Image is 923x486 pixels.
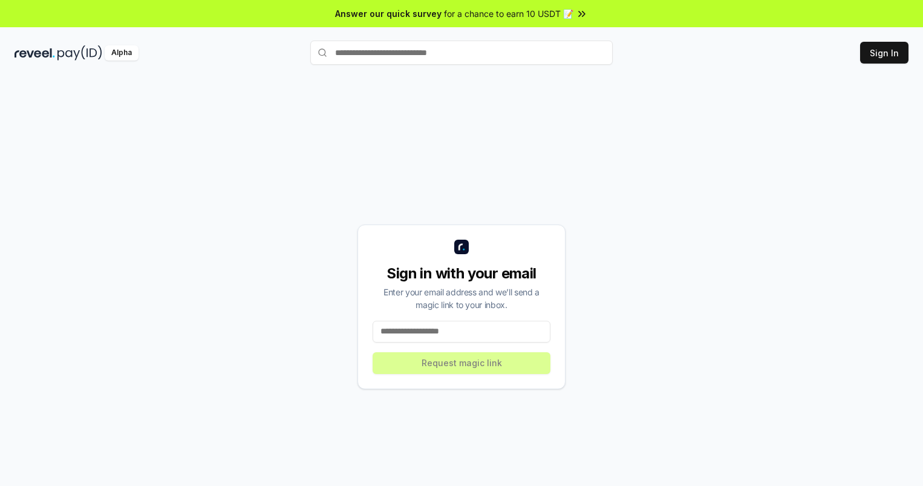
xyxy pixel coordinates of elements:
div: Sign in with your email [373,264,550,283]
span: Answer our quick survey [335,7,442,20]
img: pay_id [57,45,102,61]
div: Enter your email address and we’ll send a magic link to your inbox. [373,286,550,311]
span: for a chance to earn 10 USDT 📝 [444,7,573,20]
img: logo_small [454,240,469,254]
img: reveel_dark [15,45,55,61]
div: Alpha [105,45,139,61]
button: Sign In [860,42,908,64]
